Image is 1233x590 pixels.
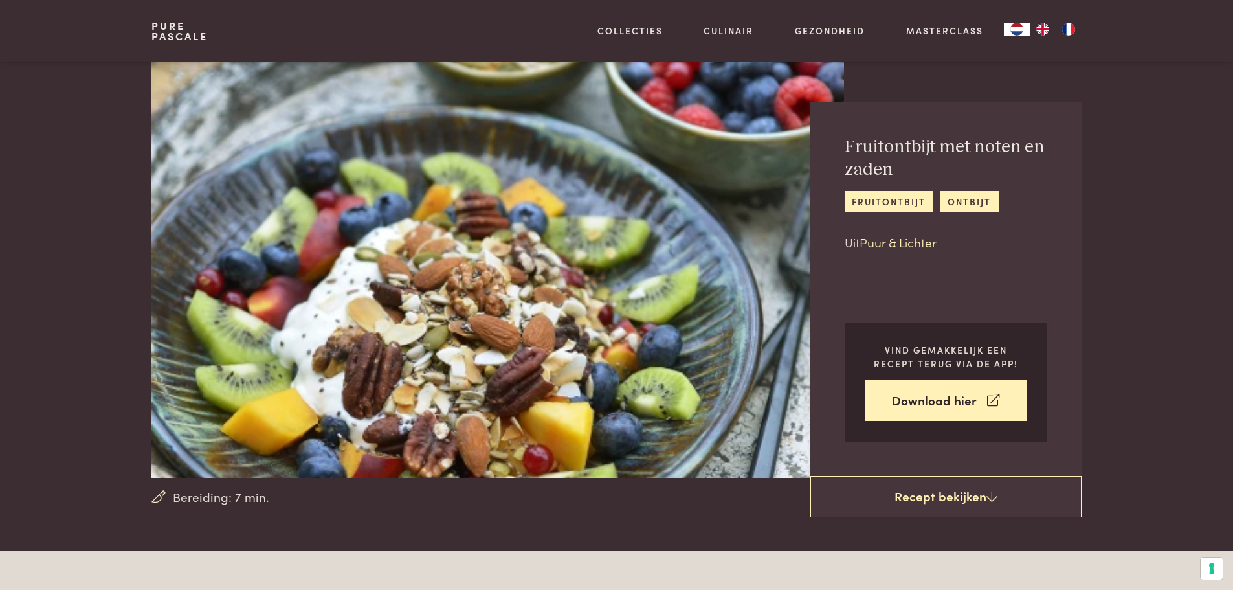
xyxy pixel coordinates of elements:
[1004,23,1082,36] aside: Language selected: Nederlands
[940,191,999,212] a: ontbijt
[845,233,1047,252] p: Uit
[865,343,1027,370] p: Vind gemakkelijk een recept terug via de app!
[845,136,1047,181] h2: Fruitontbijt met noten en zaden
[810,476,1082,517] a: Recept bekijken
[1004,23,1030,36] div: Language
[1030,23,1082,36] ul: Language list
[1201,558,1223,580] button: Uw voorkeuren voor toestemming voor trackingtechnologieën
[151,21,208,41] a: PurePascale
[173,488,269,506] span: Bereiding: 7 min.
[845,191,933,212] a: fruitontbijt
[1004,23,1030,36] a: NL
[1030,23,1056,36] a: EN
[1056,23,1082,36] a: FR
[906,24,983,38] a: Masterclass
[795,24,865,38] a: Gezondheid
[597,24,663,38] a: Collecties
[704,24,753,38] a: Culinair
[860,233,937,251] a: Puur & Lichter
[151,62,843,478] img: Fruitontbijt met noten en zaden
[865,380,1027,421] a: Download hier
